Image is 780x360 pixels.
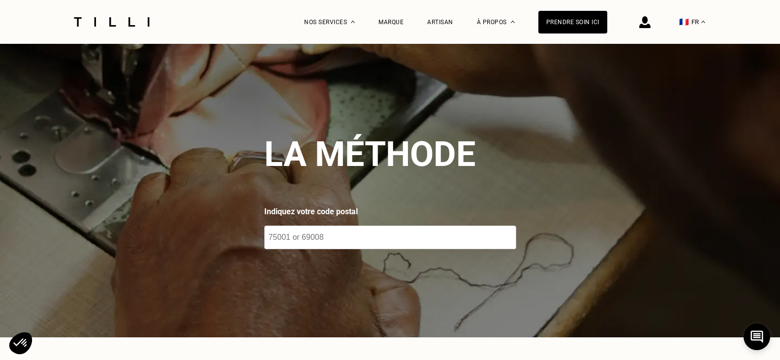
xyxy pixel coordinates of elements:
label: Indiquez votre code postal [264,206,516,218]
a: Marque [378,19,404,26]
img: icône connexion [639,16,651,28]
a: Artisan [427,19,453,26]
span: 🇫🇷 [679,17,689,27]
img: Menu déroulant [351,21,355,23]
h2: La méthode [264,134,475,174]
img: Logo du service de couturière Tilli [70,17,153,27]
a: Prendre soin ici [538,11,607,33]
img: menu déroulant [701,21,705,23]
img: Menu déroulant à propos [511,21,515,23]
input: 75001 or 69008 [264,226,516,249]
